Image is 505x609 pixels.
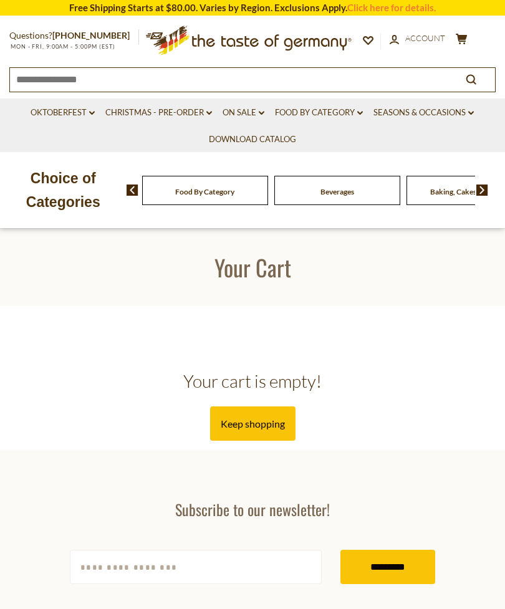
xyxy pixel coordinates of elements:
h3: Subscribe to our newsletter! [70,500,435,519]
a: On Sale [223,106,264,120]
p: Questions? [9,28,139,44]
a: Food By Category [275,106,363,120]
a: Oktoberfest [31,106,95,120]
a: Beverages [320,187,354,196]
h2: Your cart is empty! [9,370,496,392]
a: Food By Category [175,187,234,196]
span: MON - FRI, 9:00AM - 5:00PM (EST) [9,43,115,50]
img: next arrow [476,185,488,196]
a: Seasons & Occasions [373,106,474,120]
a: Account [390,32,445,46]
span: Account [405,33,445,43]
a: Keep shopping [210,406,296,441]
h1: Your Cart [39,253,466,281]
a: Click here for details. [347,2,436,13]
img: previous arrow [127,185,138,196]
a: [PHONE_NUMBER] [52,30,130,41]
a: Christmas - PRE-ORDER [105,106,212,120]
a: Download Catalog [209,133,296,146]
